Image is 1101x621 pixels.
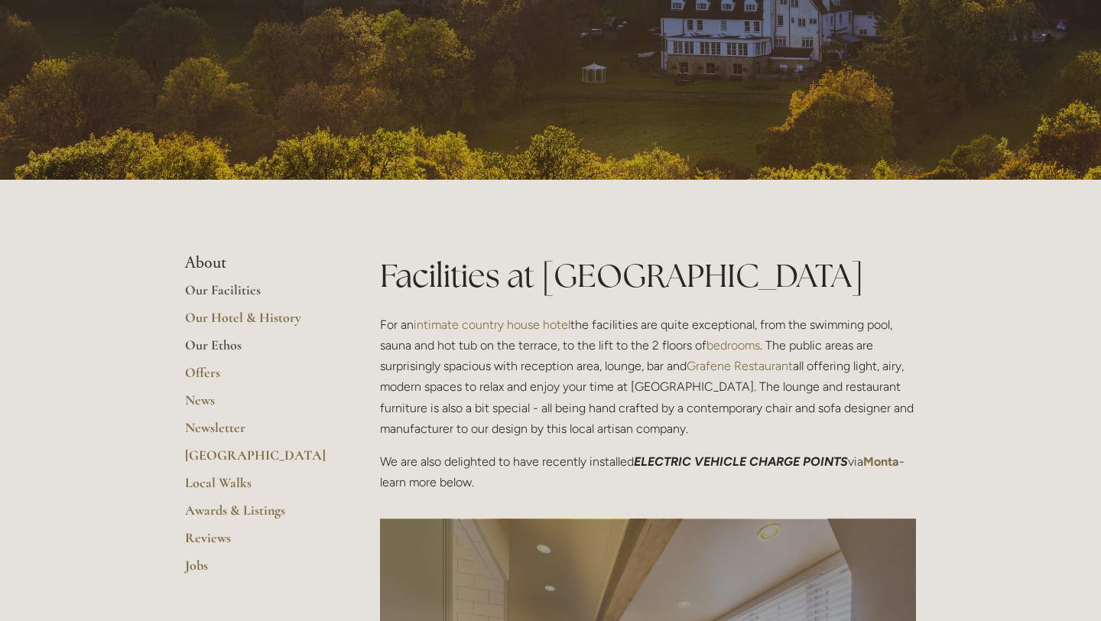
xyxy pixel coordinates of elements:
a: [GEOGRAPHIC_DATA] [185,447,331,474]
h1: Facilities at [GEOGRAPHIC_DATA] [380,253,916,298]
a: Offers [185,364,331,392]
a: Grafene Restaurant [687,359,793,373]
a: Reviews [185,529,331,557]
a: News [185,392,331,419]
a: Jobs [185,557,331,584]
p: For an the facilities are quite exceptional, from the swimming pool, sauna and hot tub on the ter... [380,314,916,439]
a: Newsletter [185,419,331,447]
a: intimate country house hotel [414,317,570,332]
p: We are also delighted to have recently installed via - learn more below. [380,451,916,493]
a: Local Walks [185,474,331,502]
a: Monta [863,454,899,469]
a: Awards & Listings [185,502,331,529]
a: Our Ethos [185,337,331,364]
a: bedrooms [706,338,760,353]
li: About [185,253,331,273]
a: Our Hotel & History [185,309,331,337]
a: Our Facilities [185,281,331,309]
em: ELECTRIC VEHICLE CHARGE POINTS [634,454,848,469]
